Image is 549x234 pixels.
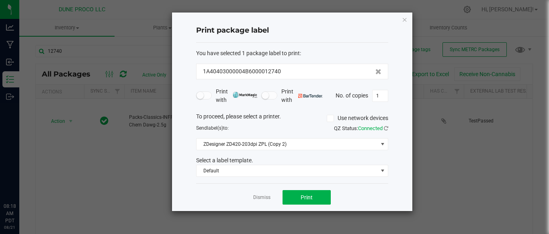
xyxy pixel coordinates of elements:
span: You have selected 1 package label to print [196,50,300,56]
h4: Print package label [196,25,388,36]
span: Print with [281,87,323,104]
span: No. of copies [336,92,368,98]
span: Connected [358,125,383,131]
span: Print with [216,87,257,104]
div: To proceed, please select a printer. [190,112,394,124]
span: Send to: [196,125,229,131]
div: : [196,49,388,58]
img: bartender.png [298,94,323,98]
img: mark_magic_cybra.png [233,92,257,98]
div: Select a label template. [190,156,394,165]
span: 1A40403000004B6000012740 [203,67,281,76]
span: ZDesigner ZD420-203dpi ZPL (Copy 2) [197,139,378,150]
span: label(s) [207,125,223,131]
span: Print [301,194,313,201]
iframe: Resource center [8,170,32,194]
label: Use network devices [327,114,388,122]
span: QZ Status: [334,125,388,131]
span: Default [197,165,378,176]
a: Dismiss [253,194,270,201]
button: Print [283,190,331,205]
